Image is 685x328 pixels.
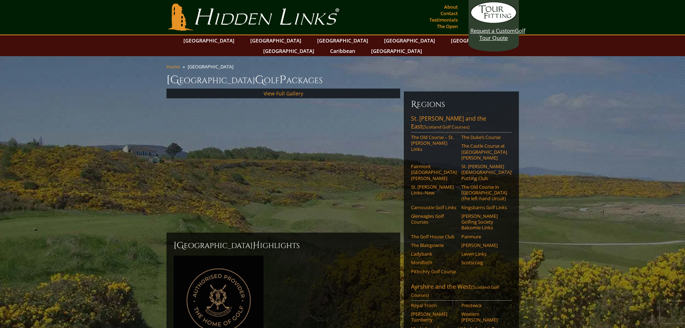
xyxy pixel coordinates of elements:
[461,143,507,161] a: The Castle Course at [GEOGRAPHIC_DATA][PERSON_NAME]
[247,35,305,46] a: [GEOGRAPHIC_DATA]
[166,73,519,87] h1: [GEOGRAPHIC_DATA] olf ackages
[461,134,507,140] a: The Duke’s Course
[411,184,457,196] a: St. [PERSON_NAME] Links–New
[461,234,507,239] a: Panmure
[180,35,238,46] a: [GEOGRAPHIC_DATA]
[255,73,264,87] span: G
[188,63,236,70] li: [GEOGRAPHIC_DATA]
[461,260,507,265] a: Scotscraig
[411,284,499,298] span: (Scotland Golf Courses)
[423,124,470,130] span: (Scotland Golf Courses)
[411,205,457,210] a: Carnoustie Golf Links
[411,302,457,308] a: Royal Troon
[447,35,506,46] a: [GEOGRAPHIC_DATA]
[411,163,457,181] a: Fairmont [GEOGRAPHIC_DATA][PERSON_NAME]
[461,242,507,248] a: [PERSON_NAME]
[461,163,507,181] a: St. [PERSON_NAME] [DEMOGRAPHIC_DATA]’ Putting Club
[411,134,457,152] a: The Old Course – St. [PERSON_NAME] Links
[461,311,507,323] a: Western [PERSON_NAME]
[411,269,457,274] a: Pitlochry Golf Course
[411,311,457,323] a: [PERSON_NAME] Turnberry
[367,46,426,56] a: [GEOGRAPHIC_DATA]
[461,251,507,257] a: Leven Links
[461,184,507,202] a: The Old Course in [GEOGRAPHIC_DATA] (the left-hand circuit)
[442,2,460,12] a: About
[314,35,372,46] a: [GEOGRAPHIC_DATA]
[326,46,359,56] a: Caribbean
[380,35,439,46] a: [GEOGRAPHIC_DATA]
[279,73,286,87] span: P
[411,114,512,132] a: St. [PERSON_NAME] and the East(Scotland Golf Courses)
[470,2,517,41] a: Request a CustomGolf Tour Quote
[411,283,512,301] a: Ayrshire and the West(Scotland Golf Courses)
[461,205,507,210] a: Kingsbarns Golf Links
[174,240,393,251] h2: [GEOGRAPHIC_DATA] ighlights
[411,99,512,110] h6: Regions
[260,46,318,56] a: [GEOGRAPHIC_DATA]
[411,242,457,248] a: The Blairgowrie
[470,27,515,34] span: Request a Custom
[461,213,507,231] a: [PERSON_NAME] Golfing Society Balcomie Links
[411,251,457,257] a: Ladybank
[253,240,260,251] span: H
[439,8,460,18] a: Contact
[411,234,457,239] a: The Golf House Club
[428,15,460,25] a: Testimonials
[411,213,457,225] a: Gleneagles Golf Courses
[411,260,457,265] a: Monifieth
[435,21,460,31] a: The Open
[166,63,180,70] a: Home
[461,302,507,308] a: Prestwick
[264,90,303,97] a: View Full Gallery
